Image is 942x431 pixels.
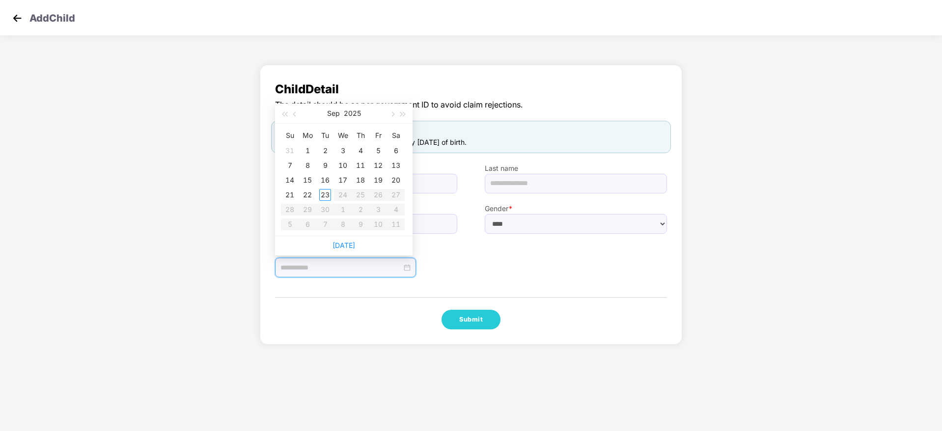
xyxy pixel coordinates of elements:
[316,188,334,202] td: 2025-09-23
[316,158,334,173] td: 2025-09-09
[281,128,299,143] th: Su
[352,173,369,188] td: 2025-09-18
[485,203,667,214] label: Gender
[302,189,313,201] div: 22
[29,11,75,23] p: Add Child
[352,143,369,158] td: 2025-09-04
[275,80,667,99] span: Child Detail
[352,128,369,143] th: Th
[281,158,299,173] td: 2025-09-07
[332,241,355,249] a: [DATE]
[337,174,349,186] div: 17
[337,160,349,171] div: 10
[319,160,331,171] div: 9
[281,173,299,188] td: 2025-09-14
[369,158,387,173] td: 2025-09-12
[337,145,349,157] div: 3
[319,145,331,157] div: 2
[334,173,352,188] td: 2025-09-17
[390,174,402,186] div: 20
[284,145,296,157] div: 31
[390,160,402,171] div: 13
[387,158,405,173] td: 2025-09-13
[369,173,387,188] td: 2025-09-19
[284,160,296,171] div: 7
[299,188,316,202] td: 2025-09-22
[334,158,352,173] td: 2025-09-10
[355,160,366,171] div: 11
[299,143,316,158] td: 2025-09-01
[316,143,334,158] td: 2025-09-02
[369,128,387,143] th: Fr
[275,99,667,111] span: The detail should be as per government ID to avoid claim rejections.
[369,143,387,158] td: 2025-09-05
[334,128,352,143] th: We
[281,188,299,202] td: 2025-09-21
[344,104,361,123] button: 2025
[485,163,667,174] label: Last name
[372,160,384,171] div: 12
[319,174,331,186] div: 16
[327,104,340,123] button: Sep
[316,128,334,143] th: Tu
[442,310,500,329] button: Submit
[372,145,384,157] div: 5
[352,158,369,173] td: 2025-09-11
[355,174,366,186] div: 18
[316,173,334,188] td: 2025-09-16
[387,173,405,188] td: 2025-09-20
[334,143,352,158] td: 2025-09-03
[302,174,313,186] div: 15
[10,11,25,26] img: svg+xml;base64,PHN2ZyB4bWxucz0iaHR0cDovL3d3dy53My5vcmcvMjAwMC9zdmciIHdpZHRoPSIzMCIgaGVpZ2h0PSIzMC...
[281,143,299,158] td: 2025-08-31
[387,128,405,143] th: Sa
[355,145,366,157] div: 4
[299,128,316,143] th: Mo
[319,189,331,201] div: 23
[372,174,384,186] div: 19
[302,145,313,157] div: 1
[284,189,296,201] div: 21
[387,143,405,158] td: 2025-09-06
[390,145,402,157] div: 6
[299,158,316,173] td: 2025-09-08
[302,160,313,171] div: 8
[284,174,296,186] div: 14
[299,173,316,188] td: 2025-09-15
